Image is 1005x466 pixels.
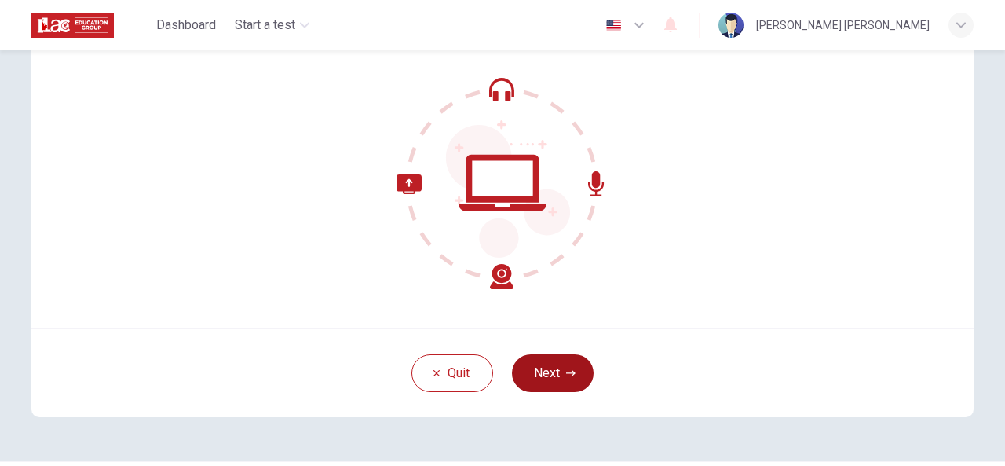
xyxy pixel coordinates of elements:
[604,20,623,31] img: en
[756,16,930,35] div: [PERSON_NAME] [PERSON_NAME]
[31,9,150,41] a: ILAC logo
[156,16,216,35] span: Dashboard
[512,354,594,392] button: Next
[31,9,114,41] img: ILAC logo
[718,13,744,38] img: Profile picture
[228,11,316,39] button: Start a test
[411,354,493,392] button: Quit
[150,11,222,39] button: Dashboard
[235,16,295,35] span: Start a test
